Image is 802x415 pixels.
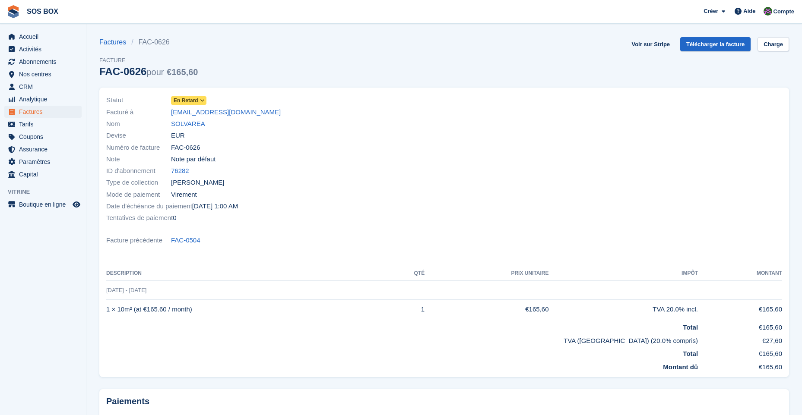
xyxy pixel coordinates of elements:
[167,67,198,77] span: €165,60
[106,190,171,200] span: Mode de paiement
[19,156,71,168] span: Paramètres
[19,168,71,180] span: Capital
[19,31,71,43] span: Accueil
[4,106,82,118] a: menu
[549,267,698,280] th: Impôt
[173,213,176,223] span: 0
[71,199,82,210] a: Boutique d'aperçu
[171,107,281,117] a: [EMAIL_ADDRESS][DOMAIN_NAME]
[106,287,146,293] span: [DATE] - [DATE]
[698,359,782,372] td: €165,60
[106,201,192,211] span: Date d'échéance du paiement
[680,37,751,51] a: Télécharger la facture
[764,7,772,16] img: ALEXANDRE SOUBIRA
[549,305,698,314] div: TVA 20.0% incl.
[99,56,198,65] span: Facture
[171,95,206,105] a: En retard
[4,156,82,168] a: menu
[171,178,224,188] span: [PERSON_NAME]
[663,363,698,371] strong: Montant dû
[7,5,20,18] img: stora-icon-8386f47178a22dfd0bd8f6a31ec36ba5ce8667c1dd55bd0f319d3a0aa187defe.svg
[23,4,62,19] a: SOS BOX
[4,168,82,180] a: menu
[683,324,698,331] strong: Total
[19,106,71,118] span: Factures
[171,119,205,129] a: SOLVAREA
[106,143,171,153] span: Numéro de facture
[106,154,171,164] span: Note
[171,143,200,153] span: FAC-0626
[698,300,782,319] td: €165,60
[19,56,71,68] span: Abonnements
[628,37,673,51] a: Voir sur Stripe
[19,68,71,80] span: Nos centres
[106,95,171,105] span: Statut
[171,190,197,200] span: Virement
[4,31,82,43] a: menu
[171,154,216,164] span: Note par défaut
[758,37,789,51] a: Charge
[4,81,82,93] a: menu
[174,97,198,104] span: En retard
[19,93,71,105] span: Analytique
[106,178,171,188] span: Type de collection
[171,236,200,245] a: FAC-0504
[19,81,71,93] span: CRM
[171,131,185,141] span: EUR
[146,67,164,77] span: pour
[4,131,82,143] a: menu
[19,118,71,130] span: Tarifs
[99,37,131,47] a: Factures
[390,300,425,319] td: 1
[106,333,698,346] td: TVA ([GEOGRAPHIC_DATA]) (20.0% compris)
[773,7,794,16] span: Compte
[698,346,782,359] td: €165,60
[106,300,390,319] td: 1 × 10m² (at €165.60 / month)
[106,236,171,245] span: Facture précédente
[743,7,755,16] span: Aide
[704,7,718,16] span: Créer
[19,198,71,211] span: Boutique en ligne
[106,396,782,407] h2: Paiements
[19,143,71,155] span: Assurance
[4,93,82,105] a: menu
[106,119,171,129] span: Nom
[99,37,198,47] nav: breadcrumbs
[4,143,82,155] a: menu
[425,300,548,319] td: €165,60
[4,68,82,80] a: menu
[390,267,425,280] th: Qté
[8,188,86,196] span: Vitrine
[19,131,71,143] span: Coupons
[4,43,82,55] a: menu
[698,267,782,280] th: Montant
[99,66,198,77] div: FAC-0626
[698,319,782,333] td: €165,60
[106,267,390,280] th: Description
[171,166,189,176] a: 76282
[698,333,782,346] td: €27,60
[4,118,82,130] a: menu
[106,166,171,176] span: ID d'abonnement
[683,350,698,357] strong: Total
[425,267,548,280] th: Prix unitaire
[106,213,173,223] span: Tentatives de paiement
[106,131,171,141] span: Devise
[4,56,82,68] a: menu
[19,43,71,55] span: Activités
[4,198,82,211] a: menu
[106,107,171,117] span: Facturé à
[192,201,238,211] time: 2025-08-01 23:00:00 UTC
